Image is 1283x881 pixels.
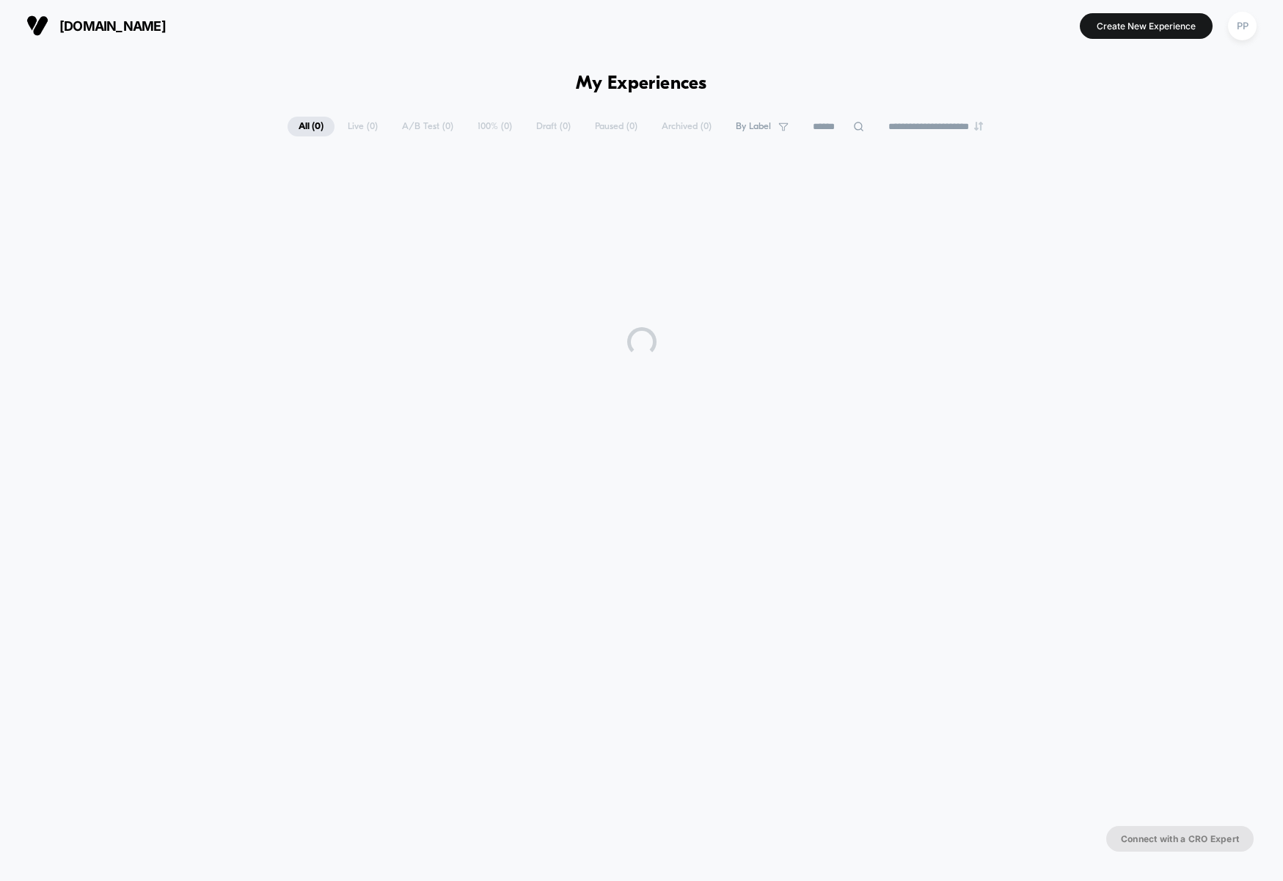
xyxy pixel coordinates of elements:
button: Create New Experience [1080,13,1213,39]
button: PP [1224,11,1261,41]
h1: My Experiences [576,73,707,95]
img: Visually logo [26,15,48,37]
img: end [974,122,983,131]
span: By Label [736,121,771,132]
div: PP [1228,12,1257,40]
button: Connect with a CRO Expert [1106,826,1254,852]
button: [DOMAIN_NAME] [22,14,170,37]
span: All ( 0 ) [288,117,335,136]
span: [DOMAIN_NAME] [59,18,166,34]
